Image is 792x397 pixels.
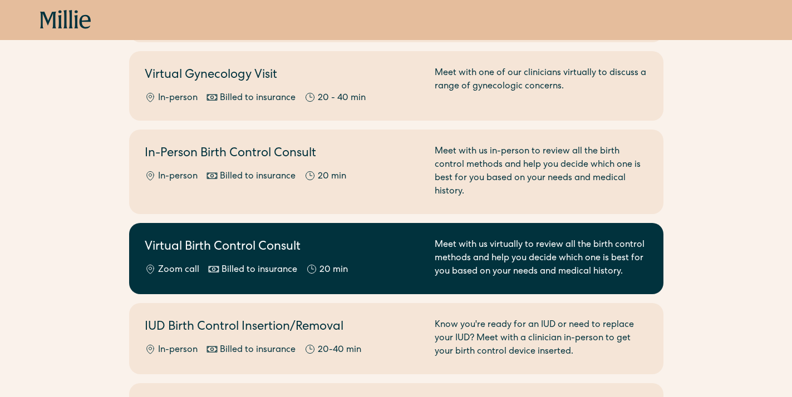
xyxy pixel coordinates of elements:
div: In-person [158,92,198,105]
div: 20 min [318,170,346,183]
div: In-person [158,170,198,183]
div: In-person [158,344,198,357]
div: Meet with us virtually to review all the birth control methods and help you decide which one is b... [435,239,648,279]
a: Virtual Birth Control ConsultZoom callBilled to insurance20 minMeet with us virtually to review a... [129,223,663,294]
h2: Virtual Gynecology Visit [145,67,421,85]
a: IUD Birth Control Insertion/RemovalIn-personBilled to insurance20-40 minKnow you're ready for an ... [129,303,663,374]
div: Meet with one of our clinicians virtually to discuss a range of gynecologic concerns. [435,67,648,105]
div: Billed to insurance [220,344,296,357]
h2: In-Person Birth Control Consult [145,145,421,163]
a: In-Person Birth Control ConsultIn-personBilled to insurance20 minMeet with us in-person to review... [129,130,663,214]
div: Billed to insurance [222,264,297,277]
h2: Virtual Birth Control Consult [145,239,421,257]
div: Zoom call [158,264,199,277]
div: 20 min [319,264,348,277]
div: Meet with us in-person to review all the birth control methods and help you decide which one is b... [435,145,648,198]
div: Know you're ready for an IUD or need to replace your IUD? Meet with a clinician in-person to get ... [435,319,648,359]
div: 20 - 40 min [318,92,366,105]
h2: IUD Birth Control Insertion/Removal [145,319,421,337]
div: 20-40 min [318,344,361,357]
div: Billed to insurance [220,170,296,183]
div: Billed to insurance [220,92,296,105]
a: Virtual Gynecology VisitIn-personBilled to insurance20 - 40 minMeet with one of our clinicians vi... [129,51,663,121]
